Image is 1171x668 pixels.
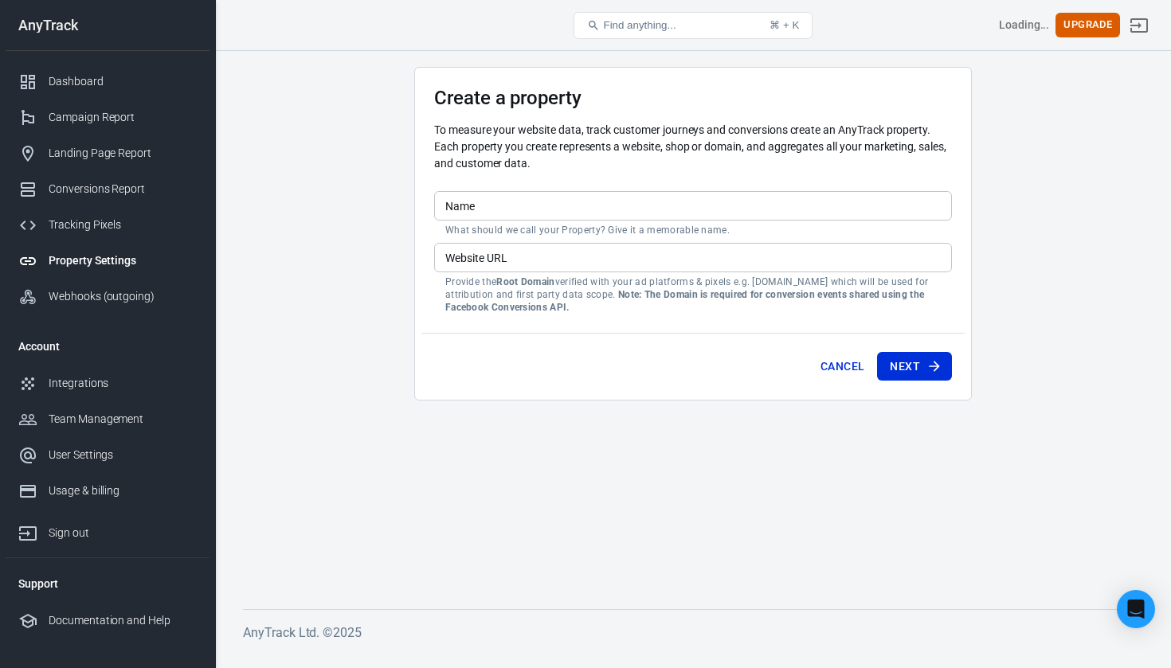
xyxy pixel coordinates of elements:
button: Upgrade [1055,13,1120,37]
a: Conversions Report [6,171,210,207]
span: Find anything... [603,19,676,31]
li: Support [6,564,210,603]
a: Landing Page Report [6,135,210,171]
a: Usage & billing [6,473,210,509]
div: Campaign Report [49,109,197,126]
a: User Settings [6,437,210,473]
div: Integrations [49,375,197,392]
input: Your Website Name [434,191,952,221]
a: Sign out [1120,6,1158,45]
div: User Settings [49,447,197,463]
div: Tracking Pixels [49,217,197,233]
a: Dashboard [6,64,210,100]
a: Team Management [6,401,210,437]
a: Property Settings [6,243,210,279]
h3: Create a property [434,87,952,109]
div: Dashboard [49,73,197,90]
div: Open Intercom Messenger [1117,590,1155,628]
p: Provide the verified with your ad platforms & pixels e.g. [DOMAIN_NAME] which will be used for at... [445,275,941,314]
div: Account id: <> [999,17,1050,33]
p: To measure your website data, track customer journeys and conversions create an AnyTrack property... [434,122,952,172]
div: Landing Page Report [49,145,197,162]
li: Account [6,327,210,365]
div: Property Settings [49,252,197,269]
div: Documentation and Help [49,612,197,629]
button: Find anything...⌘ + K [574,12,813,39]
a: Sign out [6,509,210,551]
p: What should we call your Property? Give it a memorable name. [445,224,941,236]
strong: Note: The Domain is required for conversion events shared using the Facebook Conversions API. [445,289,924,313]
a: Integrations [6,365,210,401]
button: Cancel [814,352,871,381]
strong: Root Domain [496,276,554,287]
input: example.com [434,243,952,272]
div: Usage & billing [49,482,197,499]
div: Sign out [49,525,197,541]
div: Webhooks (outgoing) [49,288,197,305]
div: Conversions Report [49,181,197,197]
div: ⌘ + K [770,19,799,31]
a: Campaign Report [6,100,210,135]
h6: AnyTrack Ltd. © 2025 [243,623,1143,643]
a: Tracking Pixels [6,207,210,243]
button: Next [877,352,952,381]
div: AnyTrack [6,18,210,33]
a: Webhooks (outgoing) [6,279,210,314]
div: Team Management [49,411,197,428]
